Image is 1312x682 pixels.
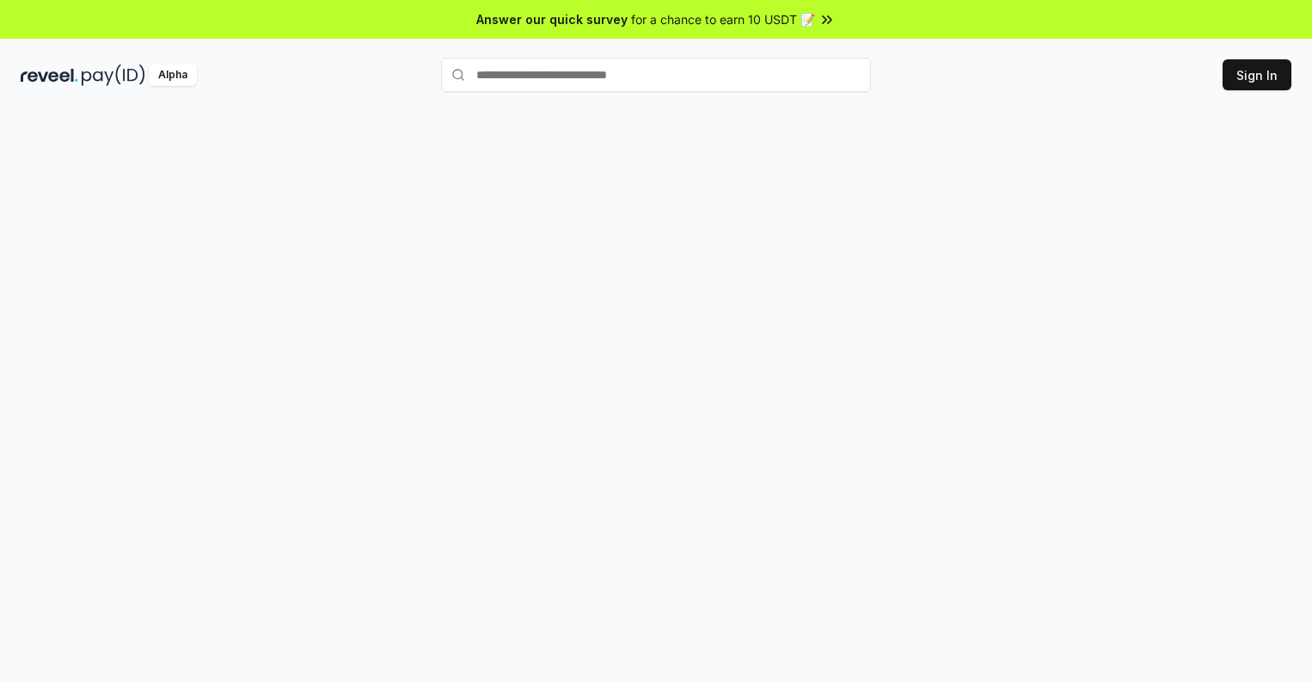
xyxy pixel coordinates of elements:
[21,65,78,86] img: reveel_dark
[82,65,145,86] img: pay_id
[1223,59,1291,90] button: Sign In
[631,10,815,28] span: for a chance to earn 10 USDT 📝
[476,10,628,28] span: Answer our quick survey
[149,65,197,86] div: Alpha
